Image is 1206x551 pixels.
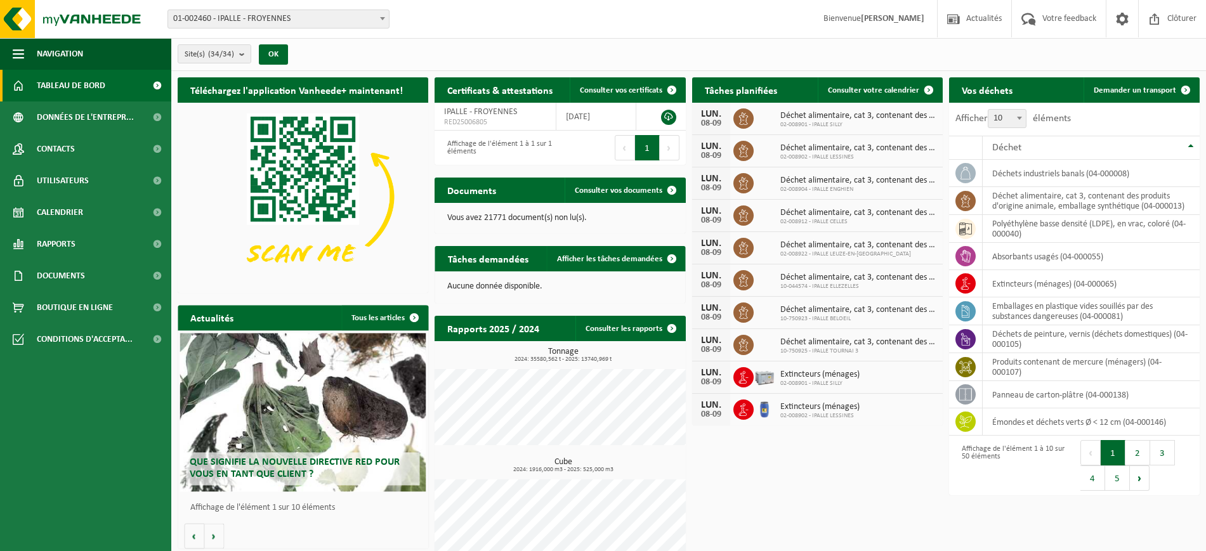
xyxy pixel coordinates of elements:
span: 2024: 1916,000 m3 - 2025: 525,000 m3 [441,467,685,473]
div: LUN. [698,109,724,119]
div: LUN. [698,335,724,346]
button: Next [1130,465,1150,491]
div: LUN. [698,368,724,378]
button: 5 [1105,465,1130,491]
td: déchets industriels banals (04-000008) [983,160,1200,187]
button: 2 [1125,440,1150,465]
a: Demander un transport [1084,77,1198,103]
span: 02-008904 - IPALLE ENGHIEN [780,186,936,193]
button: Site(s)(34/34) [178,44,251,63]
h2: Téléchargez l'application Vanheede+ maintenant! [178,77,416,102]
span: Site(s) [185,45,234,64]
div: 08-09 [698,249,724,257]
span: Déchet [992,143,1021,153]
a: Consulter votre calendrier [818,77,941,103]
button: 1 [635,135,660,160]
div: LUN. [698,400,724,410]
p: Aucune donnée disponible. [447,282,672,291]
span: 10-750923 - IPALLE BELOEIL [780,315,936,323]
span: Données de l'entrepr... [37,101,134,133]
a: Afficher les tâches demandées [547,246,685,271]
span: 01-002460 - IPALLE - FROYENNES [167,10,390,29]
h2: Vos déchets [949,77,1025,102]
span: Afficher les tâches demandées [557,255,662,263]
span: 10-750925 - IPALLE TOURNAI 3 [780,347,936,355]
div: 08-09 [698,152,724,160]
span: Utilisateurs [37,165,89,197]
td: produits contenant de mercure (ménagers) (04-000107) [983,353,1200,381]
div: LUN. [698,174,724,184]
span: 02-008902 - IPALLE LESSINES [780,153,936,161]
div: 08-09 [698,281,724,290]
img: Download de VHEPlus App [178,103,428,290]
button: 1 [1101,440,1125,465]
td: extincteurs (ménages) (04-000065) [983,270,1200,297]
div: LUN. [698,206,724,216]
strong: [PERSON_NAME] [861,14,924,23]
button: Next [660,135,679,160]
td: déchet alimentaire, cat 3, contenant des produits d'origine animale, emballage synthétique (04-00... [983,187,1200,215]
button: OK [259,44,288,65]
span: Contacts [37,133,75,165]
span: Calendrier [37,197,83,228]
p: Affichage de l'élément 1 sur 10 éléments [190,503,422,512]
count: (34/34) [208,50,234,58]
label: Afficher éléments [955,113,1071,124]
span: Extincteurs (ménages) [780,370,860,380]
h2: Tâches planifiées [692,77,790,102]
span: RED25006805 [444,117,546,127]
button: Vorige [184,523,204,548]
button: 4 [1080,465,1105,491]
a: Tous les articles [341,305,427,330]
h2: Actualités [178,305,246,330]
h2: Tâches demandées [435,246,541,271]
h2: Rapports 2025 / 2024 [435,316,552,340]
button: Previous [1080,440,1101,465]
span: Boutique en ligne [37,292,113,323]
div: 08-09 [698,216,724,225]
div: 08-09 [698,410,724,419]
td: [DATE] [556,103,636,131]
button: 3 [1150,440,1175,465]
span: Déchet alimentaire, cat 3, contenant des produits d'origine animale, emballage s... [780,143,936,153]
div: Affichage de l'élément 1 à 10 sur 50 éléments [955,439,1068,492]
span: Extincteurs (ménages) [780,402,860,412]
div: LUN. [698,271,724,281]
a: Consulter les rapports [575,316,685,341]
div: 08-09 [698,119,724,128]
span: Déchet alimentaire, cat 3, contenant des produits d'origine animale, emballage s... [780,208,936,218]
div: 08-09 [698,346,724,354]
span: Rapports [37,228,75,260]
img: PB-LB-0680-HPE-GY-11 [754,365,775,387]
div: 08-09 [698,378,724,387]
span: Déchet alimentaire, cat 3, contenant des produits d'origine animale, emballage s... [780,337,936,347]
span: Que signifie la nouvelle directive RED pour vous en tant que client ? [190,457,400,479]
span: 02-008902 - IPALLE LESSINES [780,412,860,420]
td: polyéthylène basse densité (LDPE), en vrac, coloré (04-000040) [983,215,1200,243]
span: Déchet alimentaire, cat 3, contenant des produits d'origine animale, emballage s... [780,305,936,315]
td: emballages en plastique vides souillés par des substances dangereuses (04-000081) [983,297,1200,325]
div: LUN. [698,141,724,152]
td: panneau de carton-plâtre (04-000138) [983,381,1200,408]
span: 10 [988,110,1026,127]
span: 02-008901 - IPALLE SILLY [780,380,860,387]
span: Déchet alimentaire, cat 3, contenant des produits d'origine animale, emballage s... [780,176,936,186]
span: 01-002460 - IPALLE - FROYENNES [168,10,389,28]
span: Conditions d'accepta... [37,323,133,355]
h2: Documents [435,178,509,202]
div: 08-09 [698,184,724,193]
span: Navigation [37,38,83,70]
span: 10 [988,109,1026,128]
span: Consulter vos documents [575,186,662,195]
div: LUN. [698,238,724,249]
a: Que signifie la nouvelle directive RED pour vous en tant que client ? [180,333,426,491]
p: Vous avez 21771 document(s) non lu(s). [447,214,672,223]
div: LUN. [698,303,724,313]
a: Consulter vos certificats [570,77,685,103]
img: PB-OT-0120-HPE-00-02 [754,398,775,419]
button: Volgende [204,523,224,548]
span: Déchet alimentaire, cat 3, contenant des produits d'origine animale, emballage s... [780,240,936,250]
span: 02-008912 - IPALLE CELLES [780,218,936,226]
button: Previous [615,135,635,160]
span: Déchet alimentaire, cat 3, contenant des produits d'origine animale, emballage s... [780,111,936,121]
